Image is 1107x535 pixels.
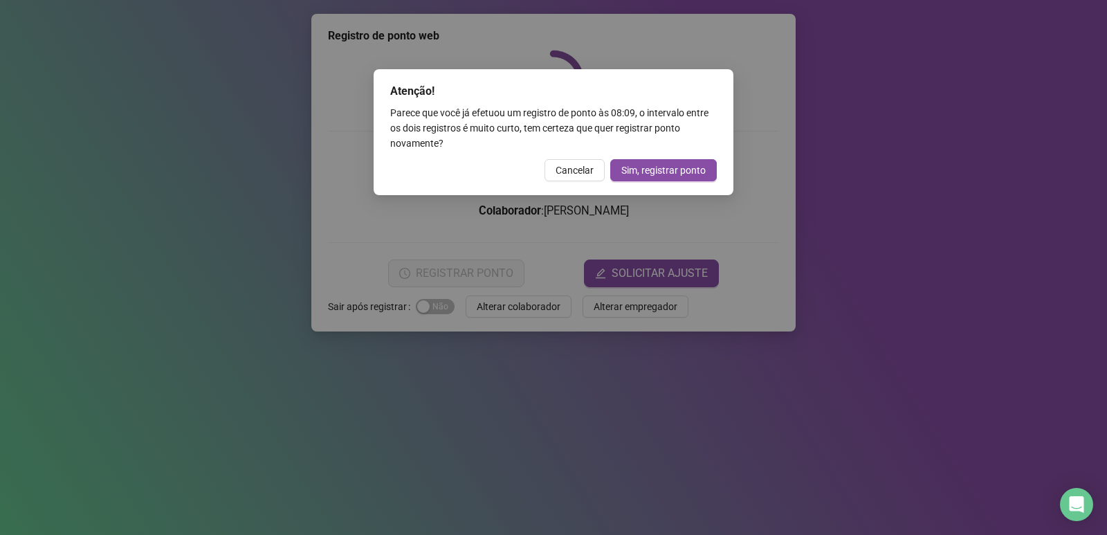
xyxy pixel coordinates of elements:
div: Atenção! [390,83,717,100]
span: Cancelar [556,163,594,178]
div: Open Intercom Messenger [1060,488,1093,521]
div: Parece que você já efetuou um registro de ponto às 08:09 , o intervalo entre os dois registros é ... [390,105,717,151]
button: Sim, registrar ponto [610,159,717,181]
button: Cancelar [545,159,605,181]
span: Sim, registrar ponto [621,163,706,178]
